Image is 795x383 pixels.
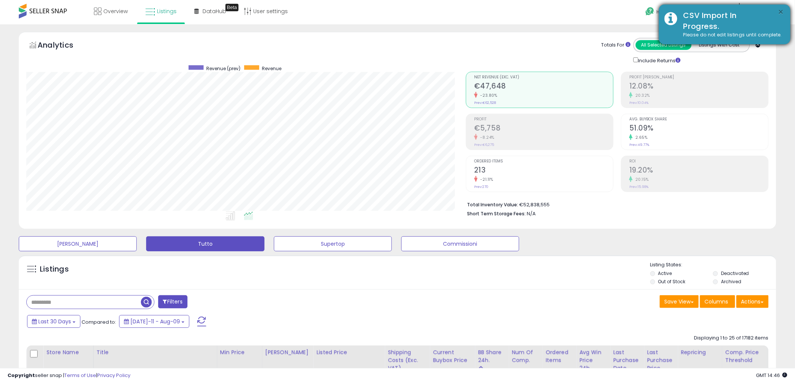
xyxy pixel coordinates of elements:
[467,200,763,209] li: €52,838,555
[527,210,536,217] span: N/A
[206,65,240,72] span: Revenue (prev)
[640,1,680,24] a: Help
[721,278,741,285] label: Archived
[467,210,526,217] b: Short Term Storage Fees:
[694,335,769,342] div: Displaying 1 to 25 of 17182 items
[629,117,768,122] span: Avg. Buybox Share
[512,348,539,364] div: Num of Comp.
[546,348,573,364] div: Ordered Items
[678,10,785,32] div: CSV Import In Progress.
[602,42,631,49] div: Totals For
[316,348,381,356] div: Listed Price
[658,278,686,285] label: Out of Stock
[650,261,776,269] p: Listing States:
[629,143,649,147] small: Prev: 49.77%
[478,93,497,98] small: -23.80%
[778,8,784,17] button: ×
[636,40,692,50] button: All Selected Listings
[474,143,494,147] small: Prev: €6,275
[628,56,690,64] div: Include Returns
[46,348,90,356] div: Store Name
[736,295,769,308] button: Actions
[157,8,177,15] span: Listings
[474,101,496,105] small: Prev: €62,528
[629,159,768,164] span: ROI
[220,348,259,356] div: Min Price
[38,40,88,52] h5: Analytics
[633,177,649,182] small: 20.15%
[262,65,281,72] span: Revenue
[433,348,472,364] div: Current Buybox Price
[27,315,80,328] button: Last 30 Days
[629,166,768,176] h2: 19.20%
[474,75,613,80] span: Net Revenue (Exc. VAT)
[478,177,493,182] small: -21.11%
[82,318,116,326] span: Compared to:
[678,32,785,39] div: Please do not edit listings until complete.
[474,185,488,189] small: Prev: 270
[474,82,613,92] h2: €47,648
[645,7,655,16] i: Get Help
[158,295,187,308] button: Filters
[579,348,607,372] div: Avg Win Price 24h.
[130,318,180,325] span: [DATE]-11 - Aug-09
[478,348,505,364] div: BB Share 24h.
[38,318,71,325] span: Last 30 Days
[119,315,189,328] button: [DATE]-11 - Aug-09
[756,372,787,379] span: 2025-09-9 14:46 GMT
[633,135,648,140] small: 2.65%
[658,270,672,276] label: Active
[467,201,518,208] b: Total Inventory Value:
[657,9,667,15] span: Help
[629,124,768,134] h2: 51.09%
[388,348,426,372] div: Shipping Costs (Exc. VAT)
[478,135,494,140] small: -8.24%
[225,4,239,11] div: Tooltip anchor
[401,236,519,251] button: Commissioni
[647,348,674,372] div: Last Purchase Price
[691,40,747,50] button: Listings With Cost
[474,166,613,176] h2: 213
[474,117,613,122] span: Profit
[474,159,613,164] span: Ordered Items
[8,372,130,379] div: seller snap | |
[700,295,735,308] button: Columns
[725,348,764,364] div: Comp. Price Threshold
[629,185,648,189] small: Prev: 15.98%
[660,295,699,308] button: Save View
[40,264,69,275] h5: Listings
[103,8,128,15] span: Overview
[633,93,650,98] small: 20.32%
[64,372,96,379] a: Terms of Use
[721,270,749,276] label: Deactivated
[613,348,641,380] div: Last Purchase Date (GMT)
[474,124,613,134] h2: €5,758
[629,82,768,92] h2: 12.08%
[629,101,648,105] small: Prev: 10.04%
[97,372,130,379] a: Privacy Policy
[265,348,310,356] div: [PERSON_NAME]
[8,372,35,379] strong: Copyright
[146,236,264,251] button: Tutto
[705,298,728,305] span: Columns
[203,8,226,15] span: DataHub
[681,348,719,356] div: Repricing
[629,75,768,80] span: Profit [PERSON_NAME]
[274,236,392,251] button: Supertop
[19,236,137,251] button: [PERSON_NAME]
[97,348,214,356] div: Title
